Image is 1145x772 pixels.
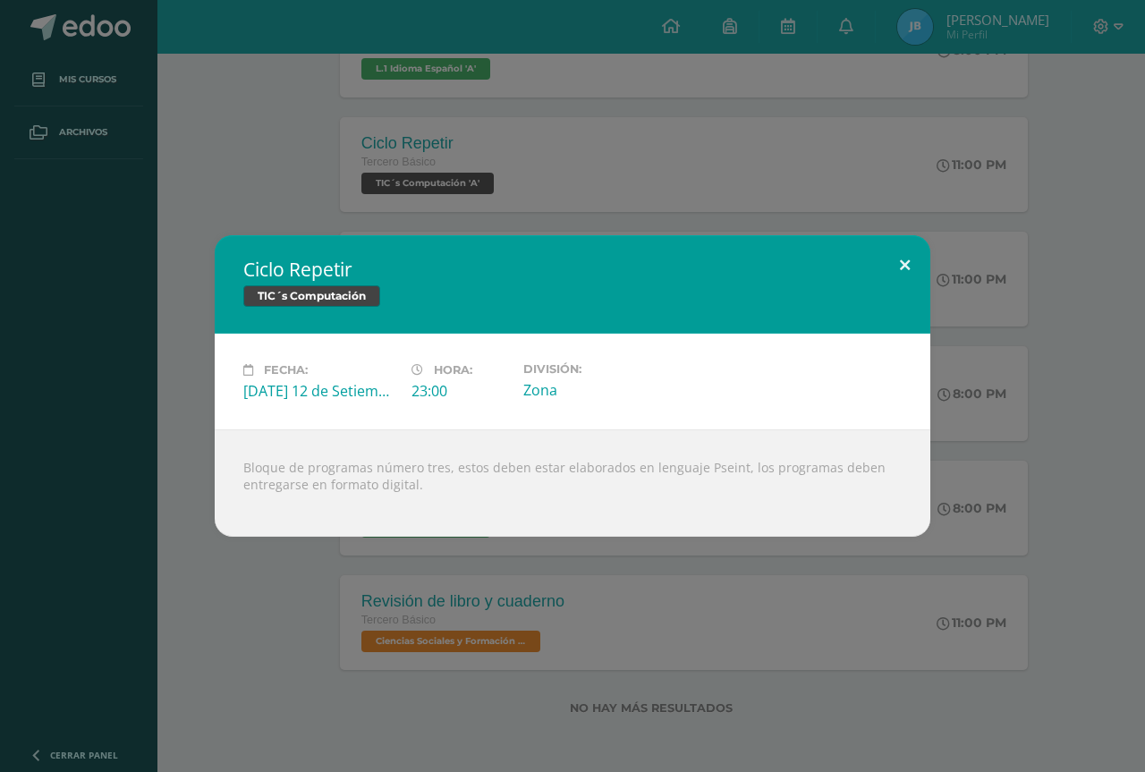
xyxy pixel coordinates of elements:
[523,380,677,400] div: Zona
[243,257,902,282] h2: Ciclo Repetir
[264,363,308,377] span: Fecha:
[411,381,509,401] div: 23:00
[879,235,930,296] button: Close (Esc)
[434,363,472,377] span: Hora:
[523,362,677,376] label: División:
[243,285,380,307] span: TIC´s Computación
[243,381,397,401] div: [DATE] 12 de Setiembre
[215,429,930,537] div: Bloque de programas número tres, estos deben estar elaborados en lenguaje Pseint, los programas d...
